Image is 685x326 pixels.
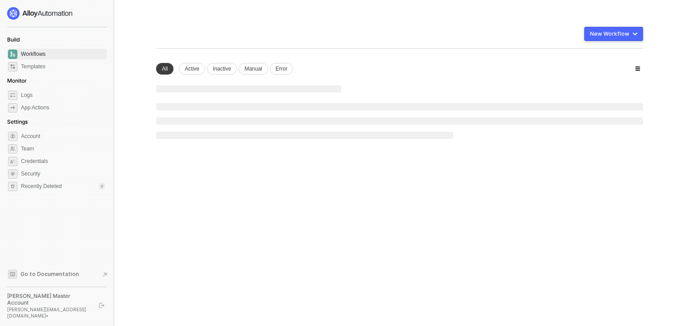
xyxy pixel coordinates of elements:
[21,168,105,179] span: Security
[7,269,107,280] a: Knowledge Base
[7,293,91,306] div: [PERSON_NAME] Master Account
[239,63,268,75] div: Manual
[7,7,73,20] img: logo
[7,306,91,319] div: [PERSON_NAME][EMAIL_ADDRESS][DOMAIN_NAME] •
[179,63,205,75] div: Active
[21,49,105,59] span: Workflows
[21,270,79,278] span: Go to Documentation
[8,157,17,166] span: credentials
[21,131,105,142] span: Account
[21,90,105,100] span: Logs
[7,36,20,43] span: Build
[7,118,28,125] span: Settings
[8,144,17,154] span: team
[100,270,109,279] span: document-arrow
[8,62,17,71] span: marketplace
[99,303,104,308] span: logout
[21,156,105,167] span: Credentials
[8,50,17,59] span: dashboard
[8,270,17,279] span: documentation
[270,63,293,75] div: Error
[21,143,105,154] span: Team
[8,169,17,179] span: security
[99,183,105,190] div: 0
[156,63,173,75] div: All
[7,7,107,20] a: logo
[7,77,27,84] span: Monitor
[584,27,643,41] button: New Workflow
[590,30,629,38] div: New Workflow
[8,103,17,113] span: icon-app-actions
[8,182,17,191] span: settings
[21,183,62,190] span: Recently Deleted
[8,91,17,100] span: icon-logs
[8,132,17,141] span: settings
[207,63,237,75] div: Inactive
[21,104,49,112] div: App Actions
[21,61,105,72] span: Templates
